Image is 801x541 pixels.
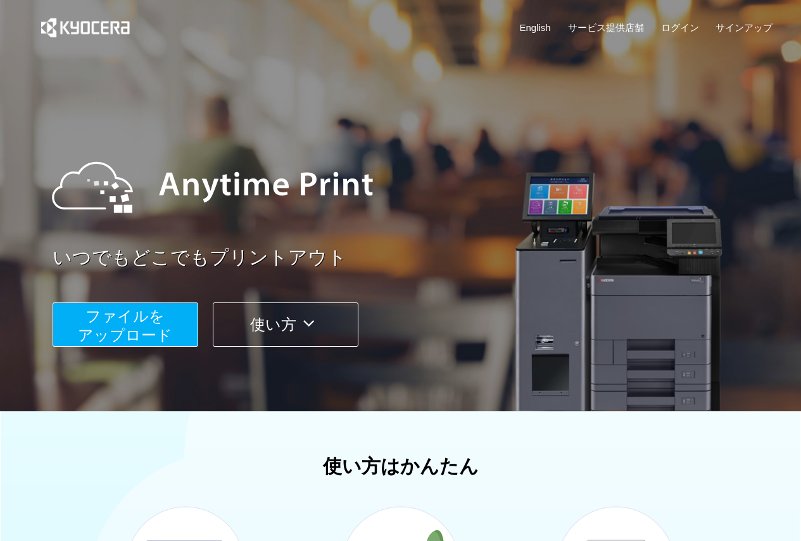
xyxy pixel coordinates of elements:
[661,21,699,34] a: ログイン
[520,21,551,34] a: English
[53,302,198,347] button: ファイルを​​アップロード
[78,308,172,344] span: ファイルを ​​アップロード
[213,302,358,347] button: 使い方
[716,21,773,34] a: サインアップ
[53,244,781,271] a: いつでもどこでもプリントアウト
[568,21,644,34] a: サービス提供店舗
